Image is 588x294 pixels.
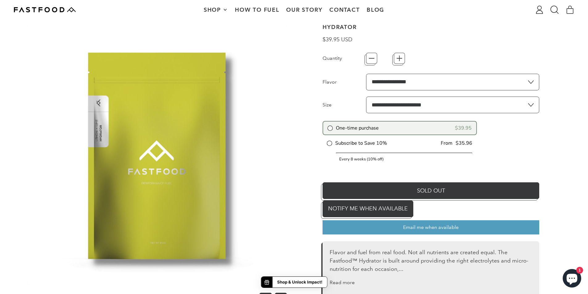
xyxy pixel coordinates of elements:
[27,24,287,284] img: Hydrator - Fastfood
[455,125,472,131] div: $39.95
[456,140,472,147] div: $35.96
[14,7,76,12] img: Fastfood
[328,125,379,131] label: One-time purchase
[441,140,452,147] div: From
[204,7,223,13] span: Shop
[323,78,366,86] label: Flavor
[330,279,355,286] button: Read more
[328,126,331,129] input: One-time purchase
[327,140,387,147] label: Subscribe to Save 10%
[323,182,539,199] button: Sold Out
[323,55,366,62] label: Quantity
[27,24,287,287] div: Hydrator - Fastfood
[323,220,539,234] button: Email me when available
[323,101,366,109] label: Size
[327,141,331,144] input: Subscribe to Save 10%
[323,201,413,217] a: Notify Me When Available
[330,248,532,273] div: Flavor and fuel from real food. Not all nutrients are created equal. The Fastfood™ Hydrator is bu...
[394,53,405,64] button: +
[323,36,352,43] span: $39.95 USD
[561,269,583,289] inbox-online-store-chat: Shopify online store chat
[366,53,377,64] button: −
[323,24,539,30] h1: Hydrator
